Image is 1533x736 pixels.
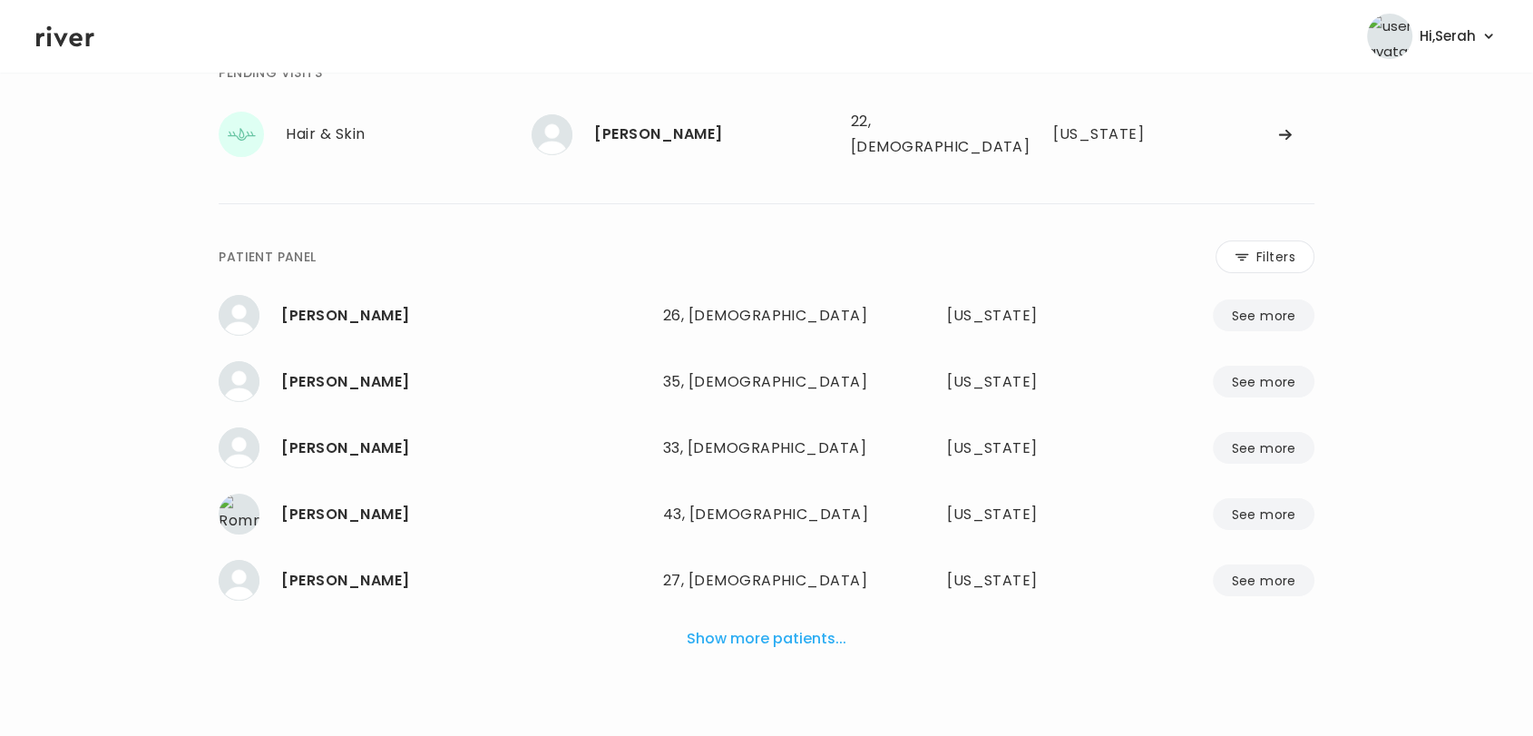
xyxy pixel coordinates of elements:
[679,619,854,659] button: Show more patients...
[947,568,1092,594] div: Kansas
[281,436,648,461] div: Chatorra williams
[219,62,322,83] div: PENDING VISITS
[1213,432,1313,464] button: See more
[219,246,316,268] div: PATIENT PANEL
[947,436,1092,461] div: Texas
[219,361,259,402] img: Margo Gonzalez
[594,122,835,147] div: GABRIEL CULP
[1213,299,1313,331] button: See more
[663,369,871,395] div: 35, [DEMOGRAPHIC_DATA]
[532,114,572,155] img: GABRIEL CULP
[1367,14,1412,59] img: user avatar
[663,303,871,329] div: 26, [DEMOGRAPHIC_DATA]
[281,303,648,329] div: Taylor Stewart
[663,568,871,594] div: 27, [DEMOGRAPHIC_DATA]
[281,568,648,594] div: Jenaea Toumberlin
[281,502,648,527] div: Rommel Carino
[1216,240,1314,273] button: Filters
[947,303,1092,329] div: Texas
[1367,14,1497,59] button: user avatarHi,Serah
[663,502,871,527] div: 43, [DEMOGRAPHIC_DATA]
[219,427,259,468] img: Chatorra williams
[219,494,259,535] img: Rommel Carino
[851,109,996,160] div: 22, [DEMOGRAPHIC_DATA]
[219,295,259,336] img: Taylor Stewart
[1213,366,1313,397] button: See more
[1053,122,1155,147] div: Missouri
[947,369,1092,395] div: Texas
[1213,498,1313,530] button: See more
[1213,564,1313,596] button: See more
[281,369,648,395] div: Margo Gonzalez
[663,436,871,461] div: 33, [DEMOGRAPHIC_DATA]
[219,560,259,601] img: Jenaea Toumberlin
[1420,24,1476,49] span: Hi, Serah
[947,502,1092,527] div: Texas
[286,122,532,147] div: Hair & Skin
